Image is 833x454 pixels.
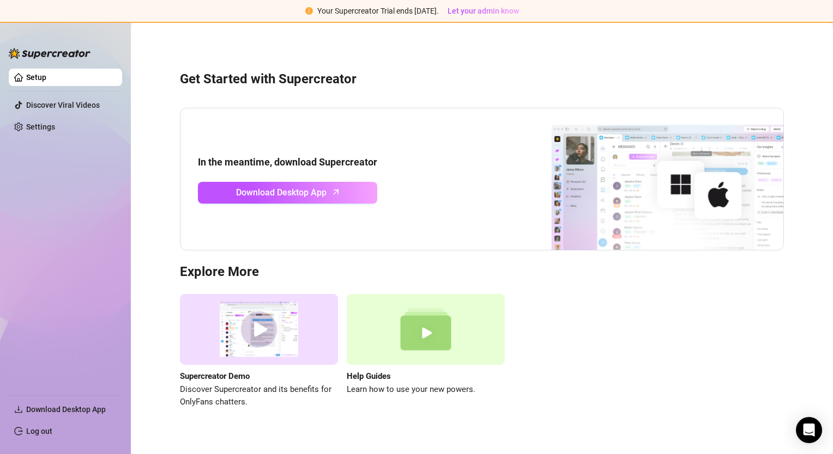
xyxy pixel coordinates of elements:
[317,7,439,15] span: Your Supercreator Trial ends [DATE].
[511,108,783,250] img: download app
[236,186,327,199] span: Download Desktop App
[14,405,23,414] span: download
[180,263,784,281] h3: Explore More
[26,427,52,435] a: Log out
[347,371,391,381] strong: Help Guides
[180,383,338,409] span: Discover Supercreator and its benefits for OnlyFans chatters.
[347,383,505,396] span: Learn how to use your new powers.
[330,186,342,198] span: arrow-up
[26,101,100,109] a: Discover Viral Videos
[180,71,784,88] h3: Get Started with Supercreator
[26,405,106,414] span: Download Desktop App
[180,294,338,409] a: Supercreator DemoDiscover Supercreator and its benefits for OnlyFans chatters.
[198,156,377,168] strong: In the meantime, download Supercreator
[305,7,313,15] span: exclamation-circle
[198,182,377,204] a: Download Desktop Apparrow-up
[9,48,90,59] img: logo-BBDzfeDw.svg
[443,4,523,17] button: Let your admin know
[26,73,46,82] a: Setup
[180,294,338,365] img: supercreator demo
[26,122,55,131] a: Settings
[347,294,505,409] a: Help GuidesLearn how to use your new powers.
[180,371,250,381] strong: Supercreator Demo
[347,294,505,365] img: help guides
[448,7,519,15] span: Let your admin know
[796,417,822,443] div: Open Intercom Messenger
